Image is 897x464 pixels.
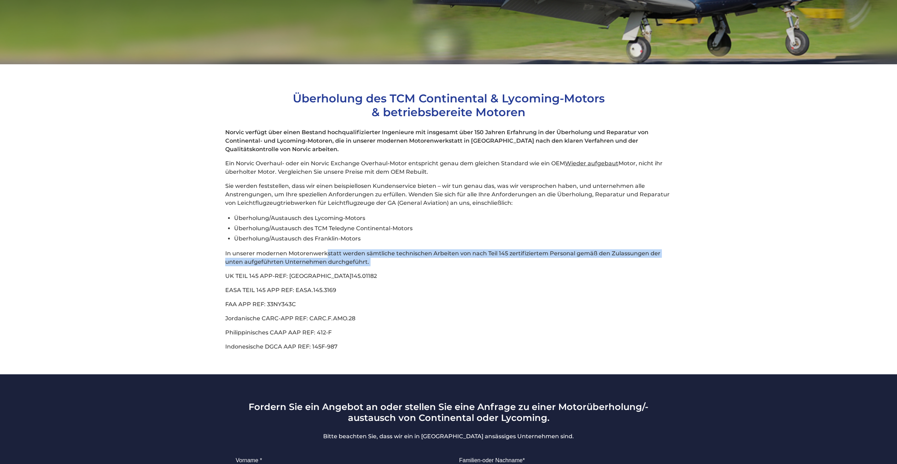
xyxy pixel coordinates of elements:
span: Indonesische DGCA AAP REF: 145F-987 [225,343,338,350]
span: FAA APP REF: 33NY343C [225,301,296,308]
li: Überholung/Austausch des TCM Teledyne Continental-Motors [234,223,672,233]
span: EASA TEIL 145 APP REF: EASA.145.3169 [225,287,336,293]
span: In unserer modernen Motorenwerkstatt werden sämtliche technischen Arbeiten von nach Teil 145 zert... [225,250,660,265]
strong: Norvic verfügt über einen Bestand hochqualifizierter Ingenieure mit insgesamt über 150 Jahren Erf... [225,129,648,153]
p: Ein Norvic Overhaul- oder ein Norvic Exchange Overhaul-Motor entspricht genau dem gleichen Standa... [225,159,672,176]
p: Bitte beachten Sie, dass wir ein in [GEOGRAPHIC_DATA] ansässiges Unternehmen sind. [225,432,672,441]
h3: Fordern Sie ein Angebot an oder stellen Sie eine Anfrage zu einer Motorüberholung/-austausch von ... [225,401,672,423]
span: Wieder aufgebaut [565,160,618,167]
span: Jordanische CARC-APP REF: CARC.F.AMO.28 [225,315,355,322]
li: Überholung/Austausch des Lycoming-Motors [234,213,672,223]
li: Überholung/Austausch des Franklin-Motors [234,233,672,244]
span: UK TEIL 145 APP-REF: [GEOGRAPHIC_DATA]145.01182 [225,273,377,279]
p: Sie werden feststellen, dass wir einen beispiellosen Kundenservice bieten – wir tun genau das, wa... [225,182,672,207]
span: Philippinisches CAAP AAP REF: 412-F [225,329,332,336]
span: Überholung des TCM Continental & Lycoming-Motors & betriebsbereite Motoren [293,91,605,119]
